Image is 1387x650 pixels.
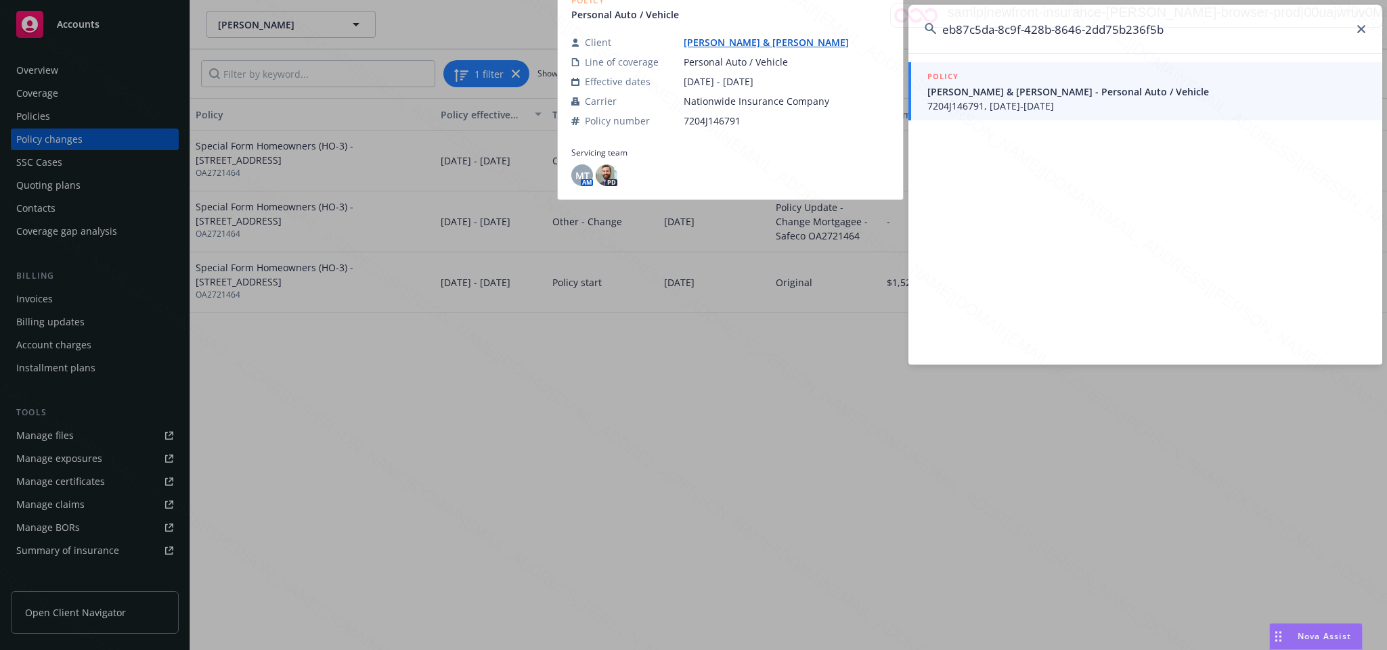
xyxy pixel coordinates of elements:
[908,62,1382,120] a: POLICY[PERSON_NAME] & [PERSON_NAME] - Personal Auto / Vehicle7204J146791, [DATE]-[DATE]
[908,5,1382,53] input: Search...
[1298,630,1351,642] span: Nova Assist
[927,85,1366,99] span: [PERSON_NAME] & [PERSON_NAME] - Personal Auto / Vehicle
[927,99,1366,113] span: 7204J146791, [DATE]-[DATE]
[1270,624,1287,649] div: Drag to move
[1269,623,1363,650] button: Nova Assist
[927,70,959,83] h5: POLICY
